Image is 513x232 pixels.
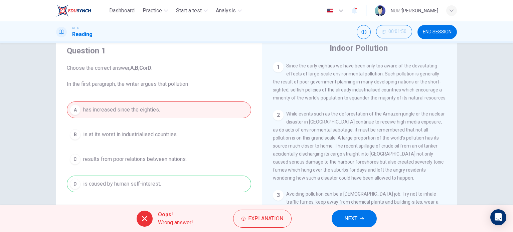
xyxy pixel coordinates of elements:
img: en [326,8,334,13]
h1: Reading [72,30,93,38]
img: EduSynch logo [56,4,91,17]
b: C [139,65,143,71]
button: Dashboard [107,5,137,17]
span: CEFR [72,26,79,30]
button: END SESSION [417,25,457,39]
span: Choose the correct answer, , , or . In the first paragraph, the writer argues that pollution [67,64,251,88]
div: 3 [273,190,284,201]
b: B [135,65,138,71]
div: 2 [273,110,284,121]
button: NEXT [332,210,377,227]
span: Oops! [158,211,193,219]
a: EduSynch logo [56,4,107,17]
button: Analysis [213,5,244,17]
button: Start a test [173,5,210,17]
span: Practice [143,7,162,15]
button: Practice [140,5,171,17]
span: While events such as the deforestation of the Amazon jungle or the nuclear disaster in [GEOGRAPHI... [273,111,445,181]
span: Since the early eighties we have been only too aware of the devastating effects of large-scale en... [273,63,447,100]
img: Profile picture [375,5,385,16]
div: Mute [357,25,371,39]
span: Analysis [216,7,236,15]
button: Explanation [233,210,292,228]
b: D [148,65,151,71]
div: 1 [273,62,284,72]
span: NEXT [344,214,357,223]
div: NUR '[PERSON_NAME] [391,7,438,15]
div: Open Intercom Messenger [490,209,506,225]
button: 00:01:50 [376,25,412,38]
span: END SESSION [423,29,452,35]
b: A [130,65,134,71]
span: Wrong answer! [158,219,193,227]
h4: Question 1 [67,45,251,56]
span: Explanation [248,214,283,223]
span: Dashboard [109,7,135,15]
h4: Indoor Pollution [330,43,388,53]
span: 00:01:50 [388,29,406,34]
div: Hide [376,25,412,39]
span: Start a test [176,7,202,15]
